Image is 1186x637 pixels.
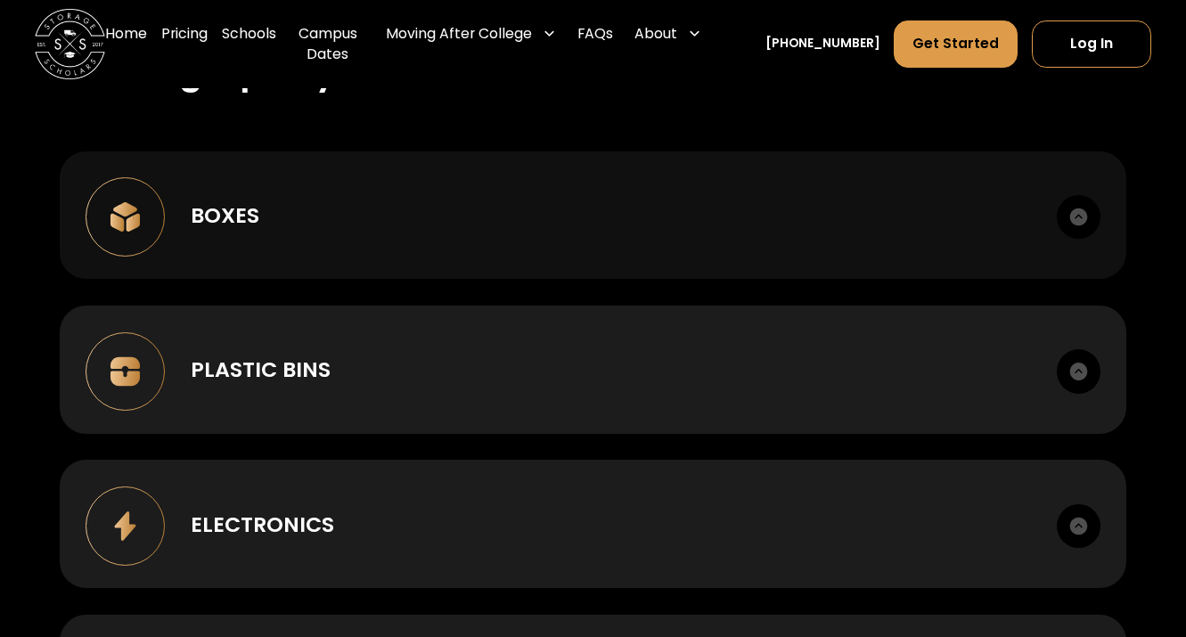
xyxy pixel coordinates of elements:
[191,509,334,540] div: Electronics
[894,20,1017,68] a: Get Started
[105,9,147,79] a: Home
[35,9,105,79] img: Storage Scholars main logo
[161,9,208,79] a: Pricing
[386,23,532,45] div: Moving After College
[35,9,105,79] a: home
[191,200,259,231] div: Boxes
[627,9,708,58] div: About
[290,9,365,79] a: Campus Dates
[577,9,613,79] a: FAQs
[222,9,276,79] a: Schools
[765,35,880,53] a: [PHONE_NUMBER]
[379,9,563,58] div: Moving After College
[1032,20,1151,68] a: Log In
[191,354,331,385] div: Plastic Bins
[634,23,677,45] div: About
